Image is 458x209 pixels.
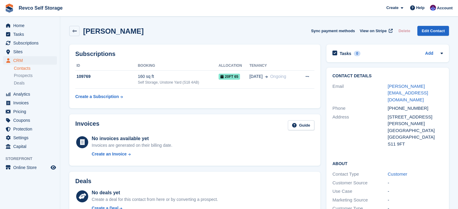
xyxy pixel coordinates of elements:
div: Create an Invoice [92,151,127,157]
a: Guide [288,120,314,130]
span: CRM [13,56,49,65]
span: View on Stripe [360,28,387,34]
a: menu [3,90,57,98]
div: Email [332,83,388,103]
span: Sites [13,48,49,56]
button: Sync payment methods [311,26,355,36]
div: No invoices available yet [92,135,173,142]
div: Self Storage, Unstone Yard (S18 4AB) [138,80,219,85]
th: Booking [138,61,219,71]
a: Edit Contact [417,26,449,36]
a: Create an Invoice [92,151,173,157]
div: No deals yet [92,189,218,196]
h2: Subscriptions [75,51,314,57]
span: Create [386,5,398,11]
span: Coupons [13,116,49,124]
a: menu [3,134,57,142]
div: S11 9FT [388,141,443,148]
div: Customer Source [332,180,388,186]
th: Allocation [219,61,249,71]
div: 0 [354,51,361,56]
div: - [388,197,443,204]
a: menu [3,21,57,30]
th: Tenancy [249,61,298,71]
span: Analytics [13,90,49,98]
a: menu [3,30,57,38]
span: Ongoing [270,74,286,79]
span: Pricing [13,107,49,116]
span: Tasks [13,30,49,38]
div: [GEOGRAPHIC_DATA] [388,127,443,134]
h2: About [332,160,443,166]
span: Help [416,5,425,11]
h2: Tasks [340,51,351,56]
h2: [PERSON_NAME] [83,27,144,35]
a: Create a Subscription [75,91,123,102]
h2: Invoices [75,120,99,130]
a: menu [3,125,57,133]
span: 20ft 65 [219,74,240,80]
a: menu [3,116,57,124]
div: 109769 [75,73,138,80]
button: Delete [396,26,413,36]
img: stora-icon-8386f47178a22dfd0bd8f6a31ec36ba5ce8667c1dd55bd0f319d3a0aa187defe.svg [5,4,14,13]
div: [PHONE_NUMBER] [388,105,443,112]
div: Create a deal for this contact from here or by converting a prospect. [92,196,218,203]
h2: Contact Details [332,74,443,78]
span: Online Store [13,163,49,172]
span: Subscriptions [13,39,49,47]
div: Marketing Source [332,197,388,204]
a: [PERSON_NAME][EMAIL_ADDRESS][DOMAIN_NAME] [388,84,428,102]
a: menu [3,39,57,47]
span: Home [13,21,49,30]
div: Use Case [332,188,388,195]
img: Lianne Revell [430,5,436,11]
span: Protection [13,125,49,133]
span: Prospects [14,73,33,78]
a: Customer [388,171,407,177]
a: Prospects [14,72,57,79]
th: ID [75,61,138,71]
div: Create a Subscription [75,94,119,100]
div: Contact Type [332,171,388,178]
a: menu [3,163,57,172]
span: Account [437,5,453,11]
div: Invoices are generated on their billing date. [92,142,173,149]
a: View on Stripe [357,26,394,36]
a: menu [3,99,57,107]
a: menu [3,56,57,65]
span: Invoices [13,99,49,107]
span: Deals [14,80,25,86]
span: Storefront [5,156,60,162]
a: Revco Self Storage [16,3,65,13]
a: Add [425,50,433,57]
a: Deals [14,80,57,86]
div: Phone [332,105,388,112]
span: Settings [13,134,49,142]
div: 160 sq ft [138,73,219,80]
div: [GEOGRAPHIC_DATA] [388,134,443,141]
a: menu [3,142,57,151]
div: - [388,188,443,195]
span: [DATE] [249,73,263,80]
a: Preview store [50,164,57,171]
div: [STREET_ADDRESS][PERSON_NAME] [388,114,443,127]
span: Capital [13,142,49,151]
a: menu [3,48,57,56]
div: - [388,180,443,186]
a: menu [3,107,57,116]
a: Contacts [14,66,57,71]
h2: Deals [75,178,91,185]
div: Address [332,114,388,148]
